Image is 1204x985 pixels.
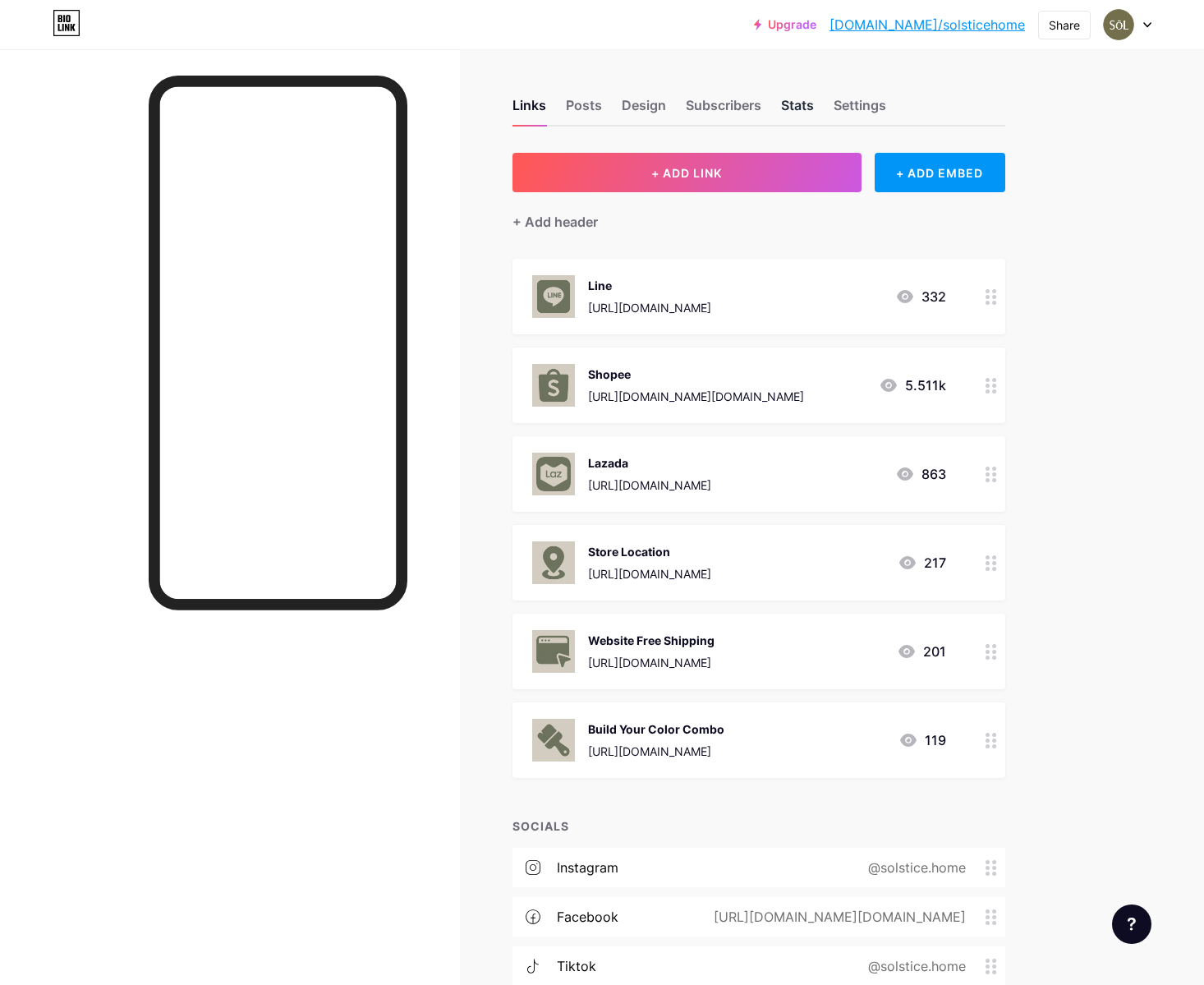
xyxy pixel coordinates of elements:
[687,907,986,927] div: [URL][DOMAIN_NAME][DOMAIN_NAME]
[512,153,862,192] button: + ADD LINK
[512,212,598,232] div: + Add header
[588,654,715,671] div: [URL][DOMAIN_NAME]
[895,287,946,306] div: 332
[875,153,1005,192] div: + ADD EMBED
[686,95,761,125] div: Subscribers
[898,730,946,750] div: 119
[829,15,1025,35] a: [DOMAIN_NAME]/solsticehome
[895,464,946,484] div: 863
[588,543,711,560] div: Store Location
[651,166,722,180] span: + ADD LINK
[588,476,711,494] div: [URL][DOMAIN_NAME]
[834,95,886,125] div: Settings
[588,366,804,383] div: Shopee
[622,95,666,125] div: Design
[557,858,618,877] div: instagram
[588,565,711,582] div: [URL][DOMAIN_NAME]
[781,95,814,125] div: Stats
[532,719,575,762] img: Build Your Color Combo
[1103,9,1134,40] img: Patipol Jongkirkkiat
[532,541,575,584] img: Store Location
[566,95,602,125] div: Posts
[842,858,986,877] div: @solstice.home
[532,364,575,407] img: Shopee
[897,642,946,661] div: 201
[588,388,804,405] div: [URL][DOMAIN_NAME][DOMAIN_NAME]
[588,632,715,649] div: Website Free Shipping
[557,956,596,976] div: tiktok
[588,454,711,472] div: Lazada
[754,18,816,31] a: Upgrade
[532,630,575,673] img: Website Free Shipping
[532,275,575,318] img: Line
[879,375,946,395] div: 5.511k
[588,720,724,738] div: Build Your Color Combo
[1049,16,1080,34] div: Share
[588,743,724,760] div: [URL][DOMAIN_NAME]
[532,453,575,495] img: Lazada
[512,95,546,125] div: Links
[557,907,618,927] div: facebook
[512,817,1005,835] div: SOCIALS
[588,299,711,316] div: [URL][DOMAIN_NAME]
[898,553,946,573] div: 217
[588,277,711,294] div: Line
[842,956,986,976] div: @solstice.home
